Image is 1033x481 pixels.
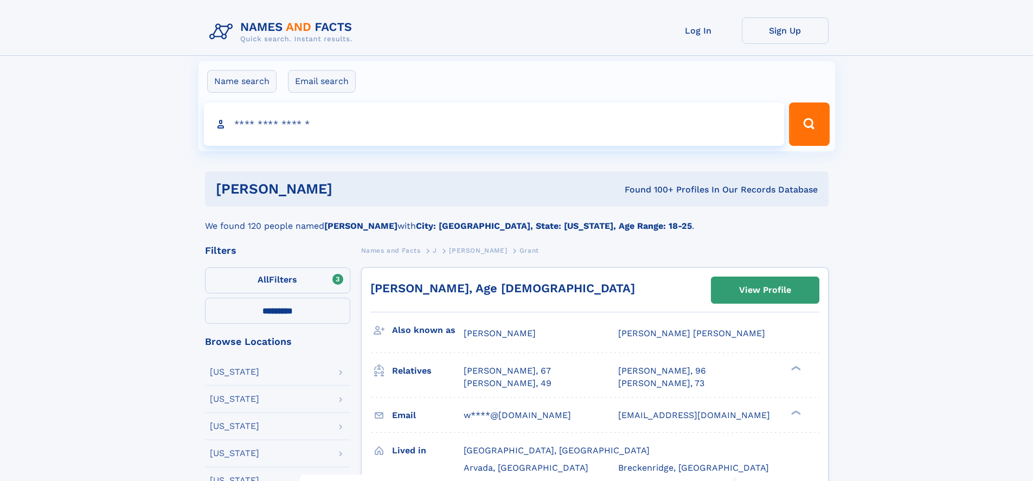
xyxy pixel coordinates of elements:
[742,17,829,44] a: Sign Up
[416,221,692,231] b: City: [GEOGRAPHIC_DATA], State: [US_STATE], Age Range: 18-25
[258,274,269,285] span: All
[210,368,259,376] div: [US_STATE]
[655,17,742,44] a: Log In
[618,328,765,338] span: [PERSON_NAME] [PERSON_NAME]
[433,243,437,257] a: J
[210,449,259,458] div: [US_STATE]
[204,102,785,146] input: search input
[519,247,539,254] span: Grant
[464,463,588,473] span: Arvada, [GEOGRAPHIC_DATA]
[449,247,507,254] span: [PERSON_NAME]
[207,70,277,93] label: Name search
[370,281,635,295] a: [PERSON_NAME], Age [DEMOGRAPHIC_DATA]
[788,409,801,416] div: ❯
[205,246,350,255] div: Filters
[789,102,829,146] button: Search Button
[288,70,356,93] label: Email search
[205,207,829,233] div: We found 120 people named with .
[433,247,437,254] span: J
[210,422,259,431] div: [US_STATE]
[618,377,704,389] a: [PERSON_NAME], 73
[392,321,464,339] h3: Also known as
[464,445,650,456] span: [GEOGRAPHIC_DATA], [GEOGRAPHIC_DATA]
[392,441,464,460] h3: Lived in
[739,278,791,303] div: View Profile
[618,463,769,473] span: Breckenridge, [GEOGRAPHIC_DATA]
[361,243,421,257] a: Names and Facts
[711,277,819,303] a: View Profile
[210,395,259,403] div: [US_STATE]
[205,337,350,347] div: Browse Locations
[464,365,551,377] a: [PERSON_NAME], 67
[324,221,397,231] b: [PERSON_NAME]
[205,267,350,293] label: Filters
[618,365,706,377] a: [PERSON_NAME], 96
[392,362,464,380] h3: Relatives
[788,365,801,372] div: ❯
[464,328,536,338] span: [PERSON_NAME]
[478,184,818,196] div: Found 100+ Profiles In Our Records Database
[464,377,551,389] a: [PERSON_NAME], 49
[618,410,770,420] span: [EMAIL_ADDRESS][DOMAIN_NAME]
[392,406,464,425] h3: Email
[205,17,361,47] img: Logo Names and Facts
[449,243,507,257] a: [PERSON_NAME]
[216,182,479,196] h1: [PERSON_NAME]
